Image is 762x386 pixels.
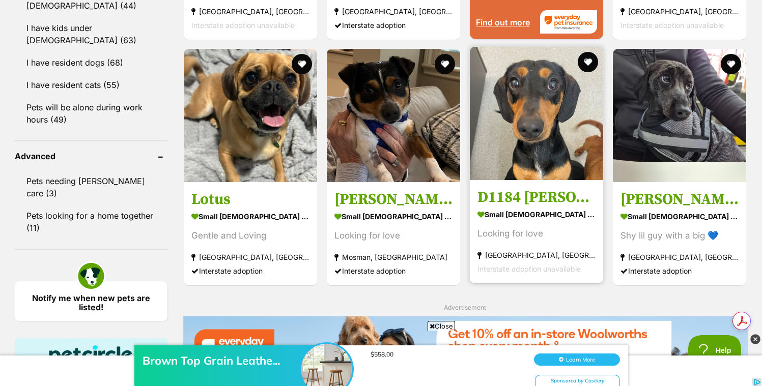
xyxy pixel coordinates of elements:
a: Pets needing [PERSON_NAME] care (3) [15,170,167,204]
div: Interstate adoption [334,264,453,278]
img: close_grey_3x.png [750,334,760,344]
button: favourite [435,54,455,74]
div: $558.00 [371,25,523,33]
strong: [GEOGRAPHIC_DATA], [GEOGRAPHIC_DATA] [477,248,596,262]
div: Gentle and Loving [191,229,309,243]
a: Notify me when new pets are listed! [15,281,167,321]
a: [PERSON_NAME] 🚀 small [DEMOGRAPHIC_DATA] Dog Shy lil guy with a big 💙 [GEOGRAPHIC_DATA], [GEOGRAP... [613,182,746,285]
span: Interstate adoption unavailable [620,20,724,29]
strong: [GEOGRAPHIC_DATA], [GEOGRAPHIC_DATA] [191,250,309,264]
strong: Mosman, [GEOGRAPHIC_DATA] [334,250,453,264]
span: Interstate adoption unavailable [191,20,295,29]
header: Advanced [15,152,167,161]
h3: Lotus [191,190,309,209]
strong: small [DEMOGRAPHIC_DATA] Dog [191,209,309,224]
div: Interstate adoption [191,264,309,278]
strong: [GEOGRAPHIC_DATA], [GEOGRAPHIC_DATA] [620,250,739,264]
h3: [PERSON_NAME] [334,190,453,209]
div: Interstate adoption [334,18,453,32]
button: Learn More [534,28,620,41]
a: I have resident dogs (68) [15,52,167,73]
strong: small [DEMOGRAPHIC_DATA] Dog [477,207,596,222]
div: Shy lil guy with a big 💙 [620,229,739,243]
span: Interstate adoption unavailable [477,264,581,273]
img: D1184 Kevin - Dachshund Dog [470,47,603,180]
strong: [GEOGRAPHIC_DATA], [GEOGRAPHIC_DATA] [620,4,739,18]
a: Pets looking for a home together (11) [15,205,167,239]
div: Interstate adoption [620,264,739,278]
strong: small [DEMOGRAPHIC_DATA] Dog [334,209,453,224]
span: Advertisement [444,304,486,311]
strong: small [DEMOGRAPHIC_DATA] Dog [620,209,739,224]
img: Lotus - Pug x Cavalier King Charles Spaniel Dog [184,49,317,182]
strong: [GEOGRAPHIC_DATA], [GEOGRAPHIC_DATA] [191,4,309,18]
div: Sponsored by Castlery [535,50,620,63]
button: favourite [578,52,598,72]
button: favourite [721,54,742,74]
strong: [GEOGRAPHIC_DATA], [GEOGRAPHIC_DATA] [334,4,453,18]
button: favourite [292,54,312,74]
img: Brown Top Grain Leathe... [301,19,352,70]
div: Looking for love [334,229,453,243]
a: D1184 [PERSON_NAME] small [DEMOGRAPHIC_DATA] Dog Looking for love [GEOGRAPHIC_DATA], [GEOGRAPHIC_... [470,180,603,283]
a: Everyday Insurance promotional banner [183,316,748,380]
a: Pets will be alone during work hours (49) [15,97,167,130]
img: Everyday Insurance promotional banner [183,316,748,378]
h3: D1184 [PERSON_NAME] [477,188,596,207]
div: Brown Top Grain Leathe... [143,28,305,43]
a: [PERSON_NAME] small [DEMOGRAPHIC_DATA] Dog Looking for love Mosman, [GEOGRAPHIC_DATA] Interstate ... [327,182,460,285]
a: I have kids under [DEMOGRAPHIC_DATA] (63) [15,17,167,51]
h3: [PERSON_NAME] 🚀 [620,190,739,209]
div: Looking for love [477,227,596,241]
span: Close [428,321,455,331]
img: Charlie - Jack Russell Terrier x Fox Terrier Dog [327,49,460,182]
a: I have resident cats (55) [15,74,167,96]
img: Jett 🚀 - Poodle (Miniature) Dog [613,49,746,182]
a: Lotus small [DEMOGRAPHIC_DATA] Dog Gentle and Loving [GEOGRAPHIC_DATA], [GEOGRAPHIC_DATA] Interst... [184,182,317,285]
